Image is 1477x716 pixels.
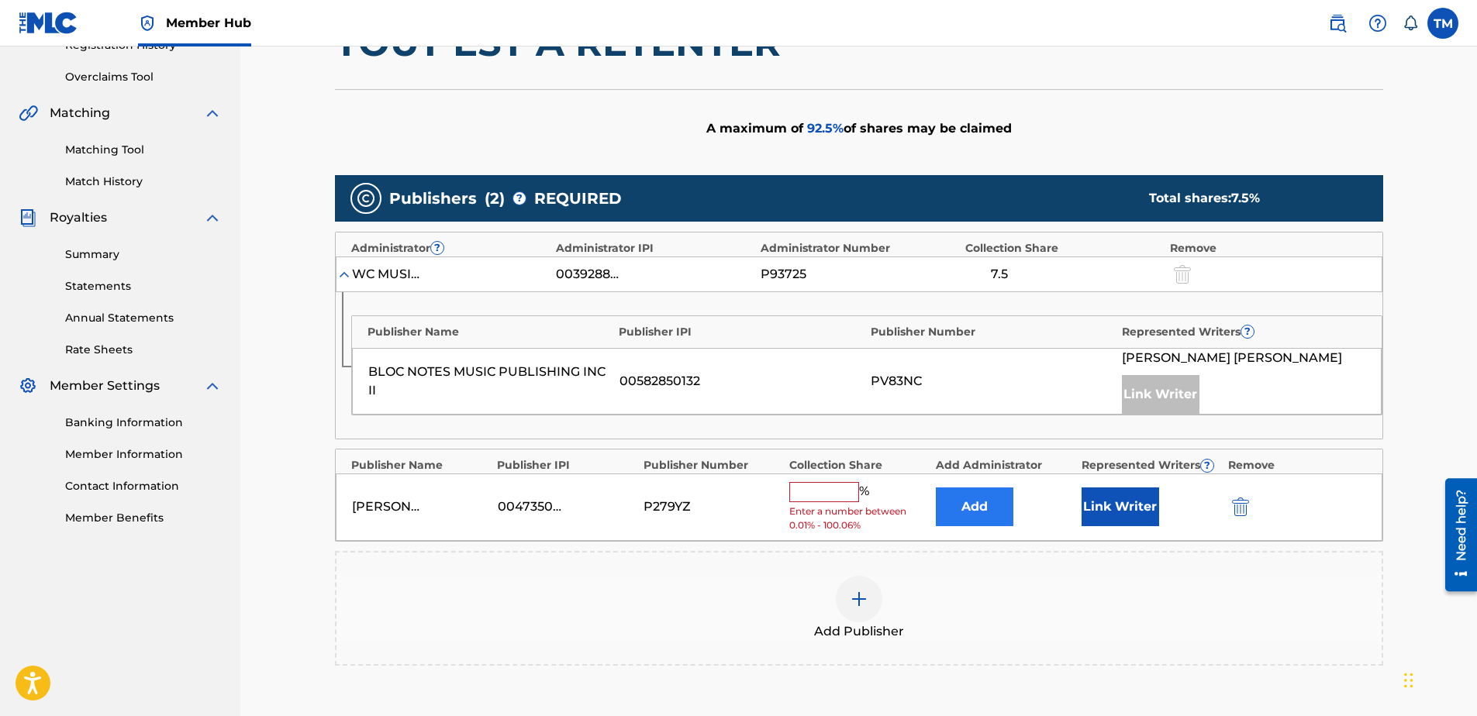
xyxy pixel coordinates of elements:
[513,192,526,205] span: ?
[19,104,38,122] img: Matching
[50,377,160,395] span: Member Settings
[1228,457,1367,473] div: Remove
[485,187,505,210] span: ( 2 )
[65,310,222,326] a: Annual Statements
[1404,657,1413,704] div: Glisser
[859,482,873,502] span: %
[431,242,443,254] span: ?
[1399,642,1477,716] div: Widget de chat
[138,14,157,33] img: Top Rightsholder
[65,510,222,526] a: Member Benefits
[936,457,1075,473] div: Add Administrator
[619,372,863,391] div: 00582850132
[65,246,222,263] a: Summary
[1122,349,1342,367] span: [PERSON_NAME] [PERSON_NAME]
[1362,8,1393,39] div: Help
[1241,325,1254,338] span: ?
[936,487,1013,526] button: Add
[1399,642,1477,716] iframe: Chat Widget
[1427,8,1458,39] div: User Menu
[644,457,782,473] div: Publisher Number
[789,504,927,532] span: Enter a number between 0.01% - 100.06%
[65,142,222,158] a: Matching Tool
[368,363,612,400] div: BLOC NOTES MUSIC PUBLISHING INC II
[50,104,110,122] span: Matching
[1434,473,1477,597] iframe: Resource Center
[1122,324,1366,340] div: Represented Writers
[1149,189,1352,208] div: Total shares:
[65,278,222,294] a: Statements
[871,372,1114,391] div: PV83NC
[814,622,904,641] span: Add Publisher
[65,69,222,85] a: Overclaims Tool
[19,377,37,395] img: Member Settings
[1082,487,1159,526] button: Link Writer
[1231,191,1260,205] span: 7.5 %
[850,590,868,608] img: add
[1403,15,1418,31] div: Notifications
[166,14,251,32] span: Member Hub
[19,12,78,34] img: MLC Logo
[203,208,222,227] img: expand
[1232,497,1249,516] img: 12a2ab48e56ec057fbd8.svg
[351,240,548,256] div: Administrator
[203,104,222,122] img: expand
[871,324,1115,340] div: Publisher Number
[335,89,1383,167] div: A maximum of of shares may be claimed
[65,342,222,358] a: Rate Sheets
[389,187,477,210] span: Publishers
[619,324,863,340] div: Publisher IPI
[65,478,222,494] a: Contact Information
[203,377,222,395] img: expand
[351,457,490,473] div: Publisher Name
[807,121,844,136] span: 92.5 %
[50,208,107,227] span: Royalties
[19,208,37,227] img: Royalties
[1322,8,1353,39] a: Public Search
[65,446,222,463] a: Member Information
[1170,240,1367,256] div: Remove
[65,415,222,431] a: Banking Information
[1082,457,1220,473] div: Represented Writers
[497,457,636,473] div: Publisher IPI
[556,240,753,256] div: Administrator IPI
[1368,14,1387,33] img: help
[336,267,352,282] img: expand-cell-toggle
[534,187,622,210] span: REQUIRED
[965,240,1162,256] div: Collection Share
[368,324,612,340] div: Publisher Name
[789,457,928,473] div: Collection Share
[65,174,222,190] a: Match History
[761,240,958,256] div: Administrator Number
[1201,460,1213,472] span: ?
[357,189,375,208] img: publishers
[1328,14,1347,33] img: search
